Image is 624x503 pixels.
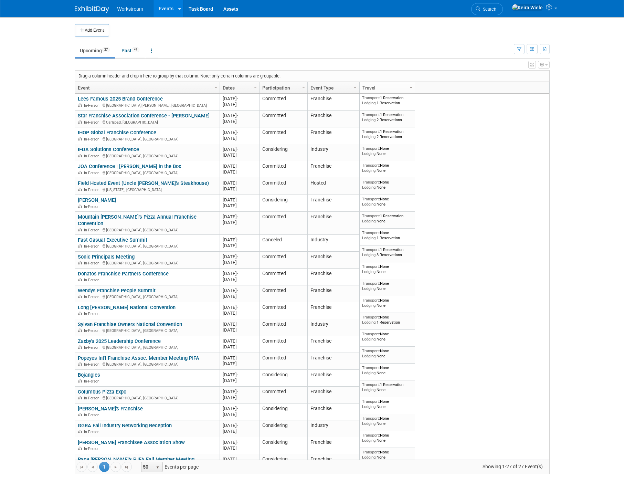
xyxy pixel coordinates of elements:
[78,96,163,102] a: Lees Famous 2025 Brand Conference
[78,136,216,142] div: [GEOGRAPHIC_DATA], [GEOGRAPHIC_DATA]
[362,235,377,240] span: Lodging:
[362,134,377,139] span: Lodging:
[84,278,102,282] span: In-Person
[78,271,169,277] a: Donatos Franchise Partners Conference
[223,180,256,186] div: [DATE]
[307,370,359,387] td: Franchise
[237,214,238,219] span: -
[408,85,414,90] span: Column Settings
[362,399,380,404] span: Transport:
[362,219,377,223] span: Lodging:
[223,146,256,152] div: [DATE]
[237,237,238,242] span: -
[362,286,377,291] span: Lodging:
[407,82,415,92] a: Column Settings
[78,345,82,349] img: In-Person Event
[84,312,102,316] span: In-Person
[362,455,377,460] span: Lodging:
[223,197,256,203] div: [DATE]
[223,456,256,462] div: [DATE]
[212,82,220,92] a: Column Settings
[223,186,256,192] div: [DATE]
[362,416,380,421] span: Transport:
[307,285,359,302] td: Franchise
[75,6,109,13] img: ExhibitDay
[223,243,256,249] div: [DATE]
[78,328,82,332] img: In-Person Event
[362,230,380,235] span: Transport:
[362,416,412,426] div: None None
[362,332,412,342] div: None None
[223,237,256,243] div: [DATE]
[237,197,238,202] span: -
[78,82,215,94] a: Event
[362,146,412,156] div: None None
[307,404,359,420] td: Franchise
[351,82,359,92] a: Column Settings
[132,462,205,472] span: Events per page
[259,127,307,144] td: Committed
[362,180,412,190] div: None None
[124,464,129,470] span: Go to the last page
[78,338,161,344] a: Zaxby's 2025 Leadership Conference
[78,406,143,412] a: [PERSON_NAME]'s Franchise
[362,269,377,274] span: Lodging:
[307,178,359,195] td: Hosted
[362,450,412,460] div: None None
[223,135,256,141] div: [DATE]
[362,365,380,370] span: Transport:
[307,353,359,370] td: Franchise
[84,430,102,434] span: In-Person
[78,197,116,203] a: [PERSON_NAME]
[78,287,156,294] a: Wendys Franchise People Summit
[362,197,380,201] span: Transport:
[78,379,82,383] img: In-Person Event
[307,437,359,454] td: Franchise
[307,235,359,252] td: Industry
[362,230,412,240] div: None 1 Reservation
[362,433,412,443] div: None None
[259,319,307,336] td: Committed
[79,464,84,470] span: Go to the first page
[259,387,307,404] td: Committed
[213,85,219,90] span: Column Settings
[362,151,377,156] span: Lodging:
[223,102,256,107] div: [DATE]
[362,438,377,443] span: Lodging:
[132,47,139,52] span: 47
[362,117,377,122] span: Lodging:
[223,96,256,102] div: [DATE]
[362,129,412,139] div: 1 Reservation 2 Reservations
[223,293,256,299] div: [DATE]
[259,212,307,235] td: Committed
[223,214,256,220] div: [DATE]
[362,180,380,185] span: Transport:
[78,355,199,361] a: Popeyes Int'l Franchise Assoc. Member Meeting PIFA
[78,244,82,248] img: In-Person Event
[237,271,238,276] span: -
[78,321,182,327] a: Sylvan Franchise Owners National Convention
[307,252,359,269] td: Franchise
[362,213,412,223] div: 1 Reservation None
[84,228,102,232] span: In-Person
[121,462,132,472] a: Go to the last page
[223,361,256,367] div: [DATE]
[78,278,82,281] img: In-Person Event
[78,171,82,174] img: In-Person Event
[84,345,102,350] span: In-Person
[223,113,256,118] div: [DATE]
[307,269,359,285] td: Franchise
[84,120,102,125] span: In-Person
[90,464,95,470] span: Go to the previous page
[78,187,216,192] div: [US_STATE], [GEOGRAPHIC_DATA]
[78,456,194,462] a: Papa [PERSON_NAME]'s PJFA Fall Member Meeting
[362,247,380,252] span: Transport:
[362,163,412,173] div: None None
[223,445,256,451] div: [DATE]
[237,372,238,377] span: -
[84,103,102,108] span: In-Person
[78,295,82,298] img: In-Person Event
[223,428,256,434] div: [DATE]
[362,433,380,438] span: Transport:
[223,310,256,316] div: [DATE]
